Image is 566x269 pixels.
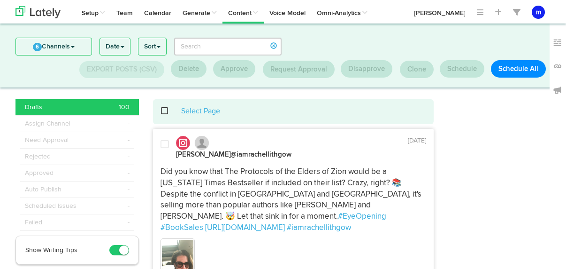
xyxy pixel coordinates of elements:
[231,151,291,158] span: @iamrachellithgow
[174,38,282,55] input: Search
[338,213,386,221] a: #EyeOpening
[25,201,76,211] span: Scheduled Issues
[25,119,70,128] span: Assign Channel
[176,136,190,150] img: instagram.svg
[79,61,164,78] button: Export Posts (CSV)
[25,135,69,145] span: Need Approval
[25,247,77,253] span: Show Writing Tips
[181,108,220,115] a: Select Page
[553,62,562,71] img: links_off.svg
[25,103,42,112] span: Drafts
[16,38,92,55] a: 6Channels
[400,61,434,78] button: Clone
[491,60,546,78] button: Schedule All
[506,241,557,264] iframe: Opens a widget where you can find more information
[128,201,130,211] span: -
[119,103,130,112] span: 100
[33,43,42,51] span: 6
[138,38,166,55] a: Sort
[128,135,130,145] span: -
[205,224,285,232] a: [URL][DOMAIN_NAME]
[287,224,351,232] a: #iamrachellithgow
[25,168,54,178] span: Approved
[553,86,562,95] img: announcements_off.svg
[263,61,335,78] button: Request Approval
[25,218,42,227] span: Failed
[213,60,255,78] button: Approve
[553,38,562,47] img: keywords_off.svg
[341,60,392,78] button: Disapprove
[161,224,203,232] a: #BookSales
[128,185,130,194] span: -
[25,185,61,194] span: Auto Publish
[408,137,426,144] time: [DATE]
[176,151,291,158] strong: [PERSON_NAME]
[532,6,545,19] button: m
[128,152,130,161] span: -
[161,166,426,234] p: Did you know that The Protocols of the Elders of Zion would be a [US_STATE] Times Bestseller if i...
[171,60,207,78] button: Delete
[100,38,130,55] a: Date
[407,66,426,73] span: Clone
[128,168,130,178] span: -
[15,6,61,18] img: logo_lately_bg_light.svg
[270,66,327,73] span: Request Approval
[128,119,130,128] span: -
[25,152,51,161] span: Rejected
[128,218,130,227] span: -
[195,136,209,150] img: avatar_blank.jpg
[440,60,484,78] button: Schedule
